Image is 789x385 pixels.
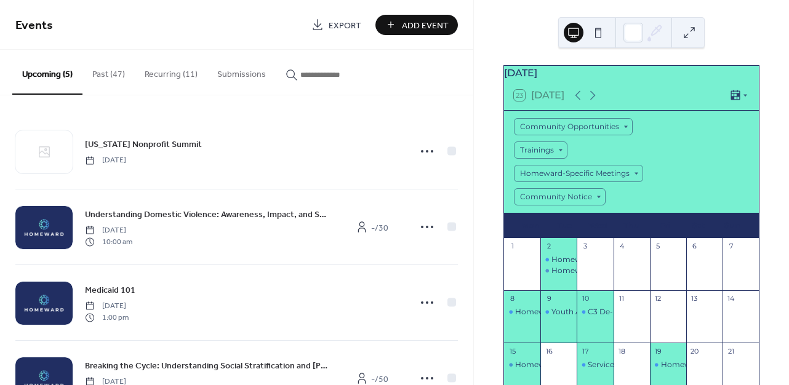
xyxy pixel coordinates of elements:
[580,294,590,303] div: 10
[85,207,329,221] a: Understanding Domestic Violence: Awareness, Impact, and Support
[715,213,749,238] div: Sun
[544,242,553,251] div: 2
[135,50,207,93] button: Recurring (11)
[402,19,449,32] span: Add Event
[371,220,375,236] b: -
[85,312,129,323] span: 1:00 pm
[654,242,663,251] div: 5
[617,346,627,355] div: 18
[85,225,132,236] span: [DATE]
[371,221,388,234] span: / 30
[726,294,735,303] div: 14
[508,294,517,303] div: 8
[551,255,670,265] div: Homeward Finance Committee
[85,284,135,297] span: Medicaid 101
[85,360,329,373] span: Breaking the Cycle: Understanding Social Stratification and [PERSON_NAME]'s Interconnected Roots
[85,359,329,373] a: Breaking the Cycle: Understanding Social Stratification and [PERSON_NAME]'s Interconnected Roots
[648,213,682,238] div: Fri
[540,307,577,317] div: Youth Action Council Leadership Meeting
[82,50,135,93] button: Past (47)
[504,360,540,370] div: Homeward and OpportUnity Housing Committee
[617,242,627,251] div: 4
[515,360,701,370] div: Homeward and OpportUnity Housing Committee
[577,307,613,317] div: C3 De-Escalation Training
[515,307,614,317] div: Homeward Board Meeting
[690,294,699,303] div: 13
[540,266,577,276] div: Homeward Director's Advisory Council
[654,346,663,355] div: 19
[682,213,716,238] div: Sat
[544,294,553,303] div: 9
[85,283,135,297] a: Medicaid 101
[504,307,540,317] div: Homeward Board Meeting
[504,66,759,81] div: [DATE]
[690,242,699,251] div: 6
[508,346,517,355] div: 15
[85,208,329,221] span: Understanding Domestic Violence: Awareness, Impact, and Support
[514,213,548,238] div: Mon
[12,50,82,95] button: Upcoming (5)
[726,242,735,251] div: 7
[617,294,627,303] div: 11
[690,346,699,355] div: 20
[540,255,577,265] div: Homeward Finance Committee
[650,360,686,370] div: Homeward Communications Committee
[85,155,126,166] span: [DATE]
[15,14,53,38] span: Events
[341,217,403,237] a: -/30
[302,15,370,35] a: Export
[375,15,458,35] button: Add Event
[508,242,517,251] div: 1
[85,301,129,312] span: [DATE]
[85,137,202,151] a: [US_STATE] Nonprofit Summit
[726,346,735,355] div: 21
[85,236,132,247] span: 10:00 am
[588,360,644,370] div: Service Council
[544,346,553,355] div: 16
[551,307,705,317] div: Youth Action Council Leadership Meeting
[580,346,590,355] div: 17
[329,19,361,32] span: Export
[85,138,202,151] span: [US_STATE] Nonprofit Summit
[551,266,696,276] div: Homeward Director's Advisory Council
[548,213,582,238] div: Tue
[207,50,276,93] button: Submissions
[577,360,613,370] div: Service Council
[580,242,590,251] div: 3
[654,294,663,303] div: 12
[588,307,683,317] div: C3 De-Escalation Training
[581,213,615,238] div: Wed
[615,213,649,238] div: Thu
